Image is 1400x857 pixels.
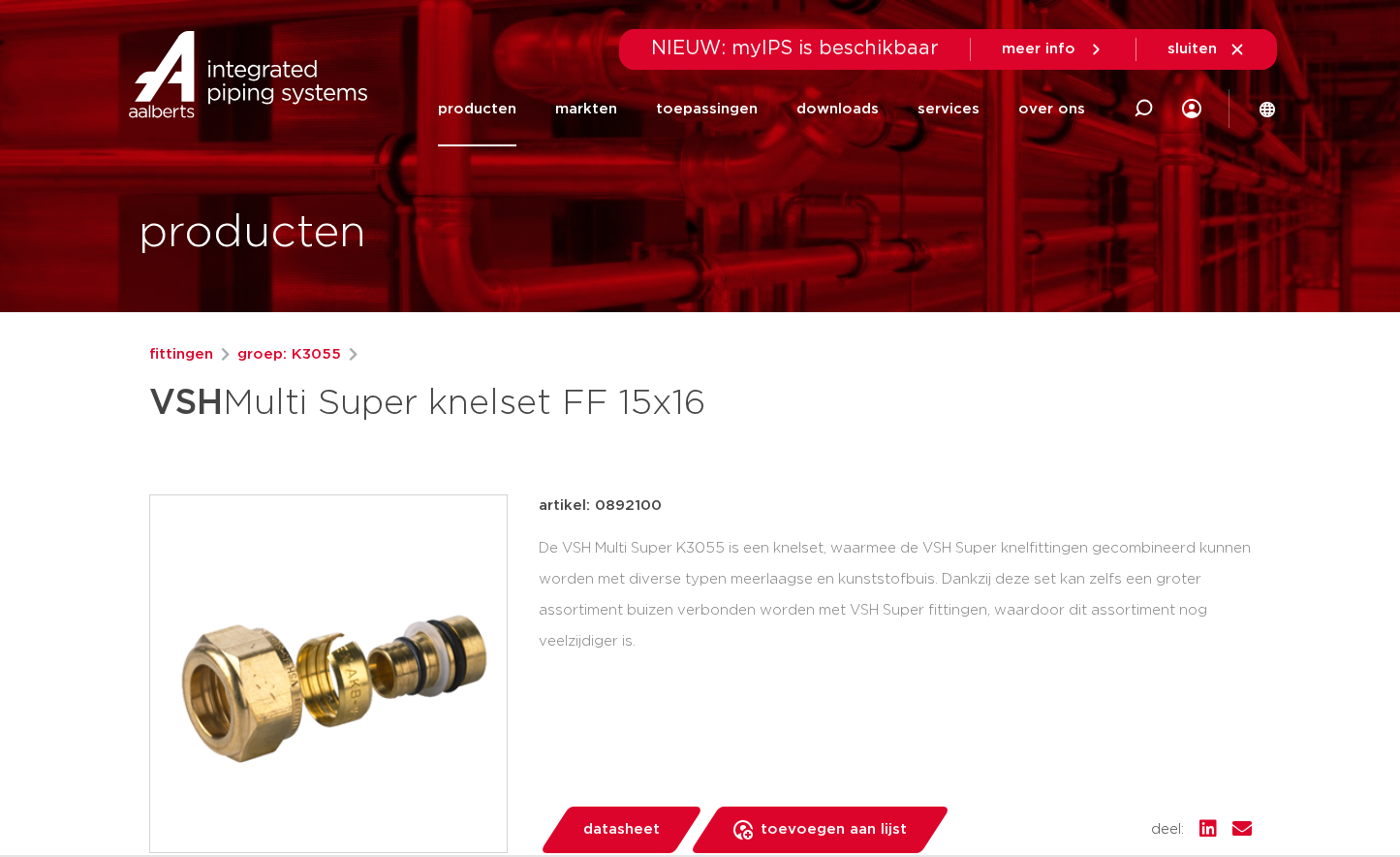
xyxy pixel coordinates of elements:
[1002,42,1075,56] span: meer info
[918,72,980,146] a: services
[539,533,1252,656] div: De VSH Multi Super K3055 is een knelset, waarmee de VSH Super knelfittingen gecombineerd kunnen w...
[1167,42,1217,56] span: sluiten
[438,72,1085,146] nav: Menu
[1151,818,1184,841] span: deel:
[651,39,939,58] span: NIEUW: myIPS is beschikbaar
[237,343,341,366] a: groep: K3055
[555,72,617,146] a: markten
[583,814,660,845] span: datasheet
[1002,41,1104,58] a: meer info
[149,374,877,432] h1: Multi Super knelset FF 15x16
[796,72,879,146] a: downloads
[656,72,758,146] a: toepassingen
[1167,41,1246,58] a: sluiten
[539,494,662,518] p: artikel: 0892100
[149,386,223,421] strong: VSH
[438,72,516,146] a: producten
[761,814,907,845] span: toevoegen aan lijst
[149,343,213,366] a: fittingen
[1018,72,1085,146] a: over ons
[139,203,366,265] h1: producten
[539,807,703,853] a: datasheet
[150,495,507,852] img: Product Image for VSH Multi Super knelset FF 15x16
